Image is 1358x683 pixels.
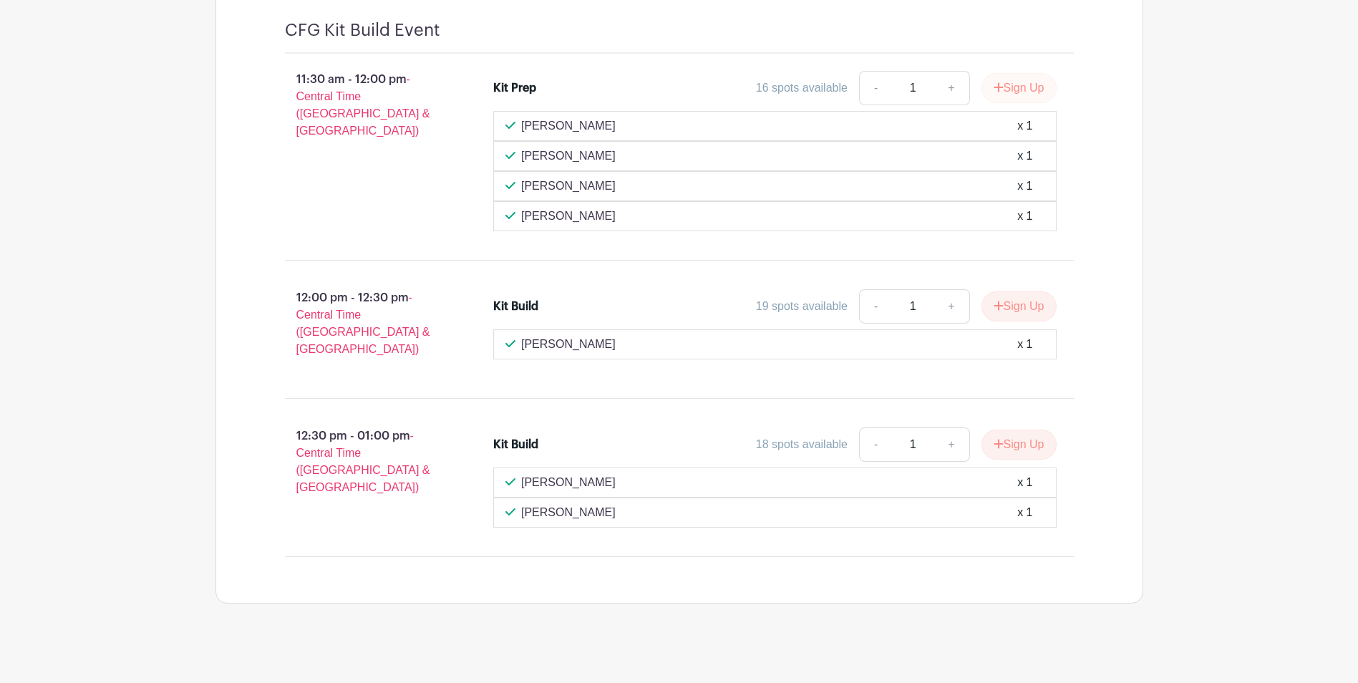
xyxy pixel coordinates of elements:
div: x 1 [1017,208,1032,225]
div: 18 spots available [756,436,848,453]
p: [PERSON_NAME] [521,336,616,353]
div: Kit Build [493,298,538,315]
button: Sign Up [981,291,1057,321]
p: [PERSON_NAME] [521,474,616,491]
div: 19 spots available [756,298,848,315]
div: x 1 [1017,117,1032,135]
a: + [933,289,969,324]
a: - [859,71,892,105]
div: x 1 [1017,147,1032,165]
span: - Central Time ([GEOGRAPHIC_DATA] & [GEOGRAPHIC_DATA]) [296,291,430,355]
p: [PERSON_NAME] [521,147,616,165]
div: x 1 [1017,474,1032,491]
div: 16 spots available [756,79,848,97]
p: [PERSON_NAME] [521,504,616,521]
a: - [859,427,892,462]
div: Kit Build [493,436,538,453]
button: Sign Up [981,73,1057,103]
div: x 1 [1017,178,1032,195]
a: + [933,71,969,105]
span: - Central Time ([GEOGRAPHIC_DATA] & [GEOGRAPHIC_DATA]) [296,430,430,493]
button: Sign Up [981,430,1057,460]
div: x 1 [1017,336,1032,353]
p: 12:00 pm - 12:30 pm [262,284,471,364]
a: + [933,427,969,462]
p: [PERSON_NAME] [521,208,616,225]
p: [PERSON_NAME] [521,117,616,135]
p: [PERSON_NAME] [521,178,616,195]
p: 11:30 am - 12:00 pm [262,65,471,145]
a: - [859,289,892,324]
p: 12:30 pm - 01:00 pm [262,422,471,502]
div: Kit Prep [493,79,536,97]
span: - Central Time ([GEOGRAPHIC_DATA] & [GEOGRAPHIC_DATA]) [296,73,430,137]
h4: CFG Kit Build Event [285,20,440,41]
div: x 1 [1017,504,1032,521]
